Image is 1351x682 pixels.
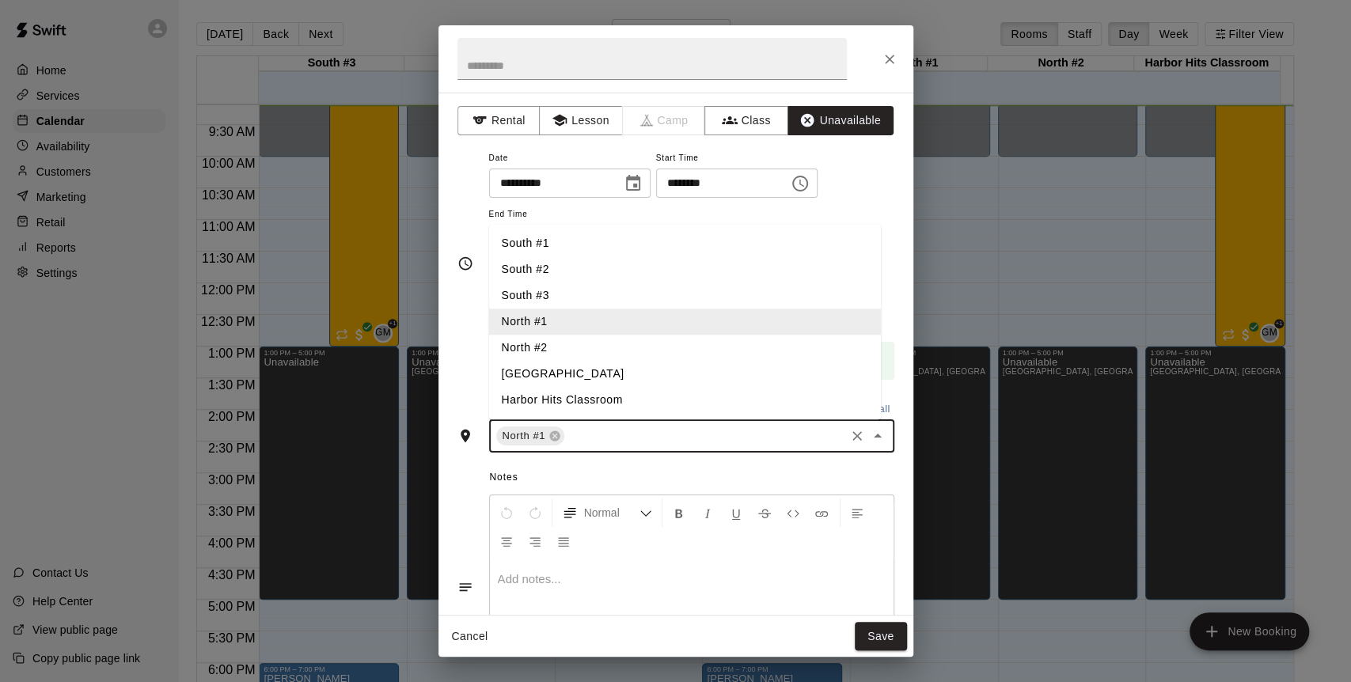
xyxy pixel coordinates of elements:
[496,428,552,444] span: North #1
[457,579,473,595] svg: Notes
[556,498,658,527] button: Formatting Options
[808,498,835,527] button: Insert Link
[723,498,750,527] button: Format Underline
[489,204,651,225] span: End Time
[584,505,639,521] span: Normal
[445,622,495,651] button: Cancel
[522,498,548,527] button: Redo
[780,498,806,527] button: Insert Code
[493,498,520,527] button: Undo
[867,425,889,447] button: Close
[704,106,787,135] button: Class
[875,45,904,74] button: Close
[489,282,881,309] li: South #3
[489,361,881,387] li: [GEOGRAPHIC_DATA]
[855,622,907,651] button: Save
[489,335,881,361] li: North #2
[784,168,816,199] button: Choose time, selected time is 10:00 AM
[489,465,894,491] span: Notes
[493,527,520,555] button: Center Align
[457,106,541,135] button: Rental
[457,428,473,444] svg: Rooms
[846,425,868,447] button: Clear
[656,148,818,169] span: Start Time
[489,148,651,169] span: Date
[787,106,894,135] button: Unavailable
[623,106,706,135] span: Camps can only be created in the Services page
[489,230,881,256] li: South #1
[844,498,871,527] button: Left Align
[751,498,778,527] button: Format Strikethrough
[489,387,881,413] li: Harbor Hits Classroom
[550,527,577,555] button: Justify Align
[457,256,473,271] svg: Timing
[489,309,881,335] li: North #1
[522,527,548,555] button: Right Align
[666,498,693,527] button: Format Bold
[489,256,881,282] li: South #2
[496,426,564,445] div: North #1
[694,498,721,527] button: Format Italics
[617,168,649,199] button: Choose date, selected date is Aug 13, 2025
[539,106,622,135] button: Lesson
